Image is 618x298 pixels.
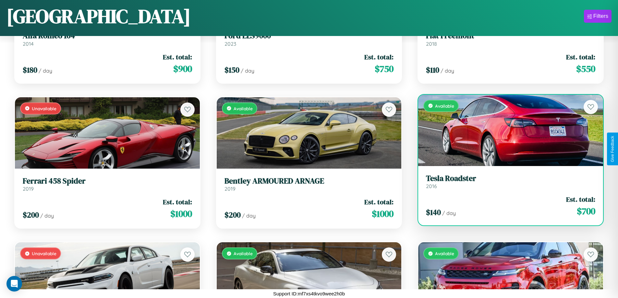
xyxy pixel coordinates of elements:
[234,106,253,111] span: Available
[23,31,192,41] h3: Alfa Romeo 164
[23,176,192,192] a: Ferrari 458 Spider2019
[224,209,241,220] span: $ 200
[566,52,595,62] span: Est. total:
[593,13,608,19] div: Filters
[32,251,56,256] span: Unavailable
[234,251,253,256] span: Available
[224,31,394,41] h3: Ford LLS9000
[584,10,612,23] button: Filters
[426,174,595,190] a: Tesla Roadster2016
[610,136,615,162] div: Give Feedback
[435,103,454,109] span: Available
[372,207,394,220] span: $ 1000
[23,65,37,75] span: $ 180
[224,65,239,75] span: $ 150
[375,62,394,75] span: $ 750
[273,289,345,298] p: Support ID: mf7xs4tkvo9wee2h0b
[364,52,394,62] span: Est. total:
[426,31,595,41] h3: Fiat Freemont
[577,205,595,218] span: $ 700
[426,41,437,47] span: 2018
[23,41,34,47] span: 2014
[224,176,394,186] h3: Bentley ARMOURED ARNAGE
[23,185,34,192] span: 2019
[364,197,394,207] span: Est. total:
[23,209,39,220] span: $ 200
[426,31,595,47] a: Fiat Freemont2018
[566,195,595,204] span: Est. total:
[170,207,192,220] span: $ 1000
[163,52,192,62] span: Est. total:
[576,62,595,75] span: $ 550
[241,67,254,74] span: / day
[441,67,454,74] span: / day
[6,276,22,292] div: Open Intercom Messenger
[242,212,256,219] span: / day
[6,3,191,30] h1: [GEOGRAPHIC_DATA]
[23,176,192,186] h3: Ferrari 458 Spider
[224,185,236,192] span: 2019
[173,62,192,75] span: $ 900
[224,31,394,47] a: Ford LLS90002023
[426,207,441,218] span: $ 140
[426,174,595,183] h3: Tesla Roadster
[224,41,236,47] span: 2023
[32,106,56,111] span: Unavailable
[23,31,192,47] a: Alfa Romeo 1642014
[40,212,54,219] span: / day
[442,210,456,216] span: / day
[426,183,437,189] span: 2016
[163,197,192,207] span: Est. total:
[426,65,439,75] span: $ 110
[224,176,394,192] a: Bentley ARMOURED ARNAGE2019
[435,251,454,256] span: Available
[39,67,52,74] span: / day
